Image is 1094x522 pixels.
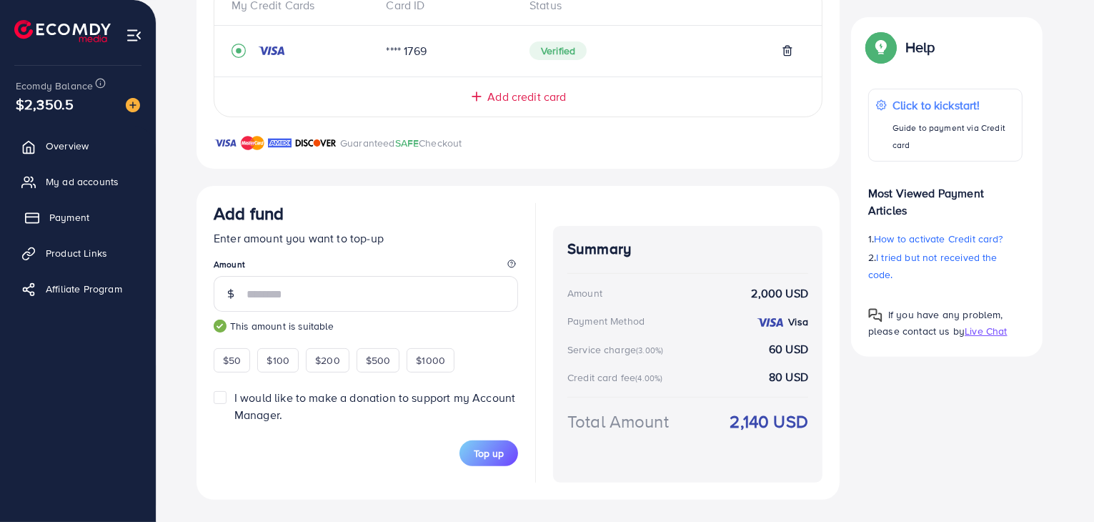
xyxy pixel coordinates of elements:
span: Product Links [46,246,107,260]
span: Add credit card [487,89,566,105]
a: Affiliate Program [11,275,145,303]
small: This amount is suitable [214,319,518,333]
span: $1000 [416,353,445,368]
strong: 2,140 USD [730,409,808,434]
img: brand [268,134,292,152]
div: Service charge [567,343,667,357]
img: logo [14,20,111,42]
span: SAFE [395,136,419,150]
img: image [126,98,140,112]
p: Most Viewed Payment Articles [868,173,1023,219]
h4: Summary [567,240,808,258]
a: Payment [11,203,145,232]
span: Payment [49,210,89,225]
a: Product Links [11,239,145,267]
small: (4.00%) [635,373,662,384]
span: My ad accounts [46,174,119,189]
strong: 60 USD [769,341,808,358]
img: brand [241,134,264,152]
span: $50 [223,353,241,368]
p: Help [905,39,935,56]
span: Overview [46,139,89,153]
p: Guide to payment via Credit card [892,119,1015,154]
img: brand [214,134,237,152]
span: I would like to make a donation to support my Account Manager. [234,390,515,422]
div: Total Amount [567,409,669,434]
iframe: Chat [1033,458,1083,511]
img: Popup guide [868,34,894,60]
a: My ad accounts [11,167,145,196]
img: credit [257,45,286,56]
span: Verified [529,41,587,60]
img: Popup guide [868,308,882,322]
span: Live Chat [965,324,1007,338]
svg: record circle [232,44,246,58]
span: Top up [474,446,504,461]
div: Credit card fee [567,370,667,385]
span: If you have any problem, please contact us by [868,307,1003,338]
span: $100 [267,353,289,368]
span: $200 [315,353,340,368]
span: $500 [366,353,391,368]
span: Affiliate Program [46,282,122,296]
strong: 80 USD [769,369,808,385]
legend: Amount [214,258,518,276]
img: credit [756,317,785,328]
p: Enter amount you want to top-up [214,230,518,247]
strong: 2,000 USD [752,285,808,302]
img: guide [214,320,227,333]
p: 1. [868,230,1023,247]
img: brand [295,134,337,152]
p: 2. [868,249,1023,283]
span: Ecomdy Balance [16,79,93,93]
a: Overview [11,132,145,160]
span: $2,350.5 [16,94,74,114]
small: (3.00%) [636,345,663,356]
span: I tried but not received the code. [868,250,998,282]
span: How to activate Credit card? [874,232,1003,246]
strong: Visa [788,315,808,329]
div: Payment Method [567,314,645,328]
div: Amount [567,286,602,300]
p: Guaranteed Checkout [340,134,462,152]
button: Top up [459,440,518,466]
h3: Add fund [214,203,284,224]
p: Click to kickstart! [892,97,1015,114]
img: menu [126,27,142,44]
